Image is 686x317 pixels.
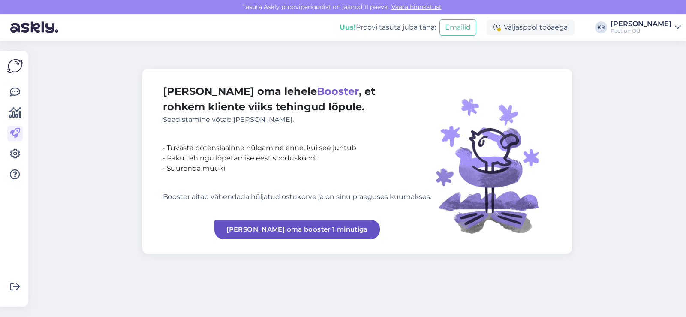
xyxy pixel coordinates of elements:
div: • Suurenda müüki [163,163,431,174]
div: • Tuvasta potensiaalnne hülgamine enne, kui see juhtub [163,143,431,153]
div: Booster aitab vähendada hüljatud ostukorve ja on sinu praeguses kuumakses. [163,192,431,202]
div: Seadistamine võtab [PERSON_NAME]. [163,115,431,125]
div: [PERSON_NAME] [611,21,671,27]
button: Emailid [439,19,476,36]
a: Vaata hinnastust [389,3,444,11]
div: [PERSON_NAME] oma lehele , et rohkem kliente viiks tehingud lõpule. [163,84,431,125]
div: Paction OÜ [611,27,671,34]
img: illustration [431,84,551,239]
div: • Paku tehingu lõpetamise eest sooduskoodi [163,153,431,163]
div: Proovi tasuta juba täna: [340,22,436,33]
img: Askly Logo [7,58,23,74]
div: KR [595,21,607,33]
b: Uus! [340,23,356,31]
a: [PERSON_NAME] oma booster 1 minutiga [214,220,380,239]
div: Väljaspool tööaega [487,20,575,35]
a: [PERSON_NAME]Paction OÜ [611,21,681,34]
span: Booster [317,85,359,97]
